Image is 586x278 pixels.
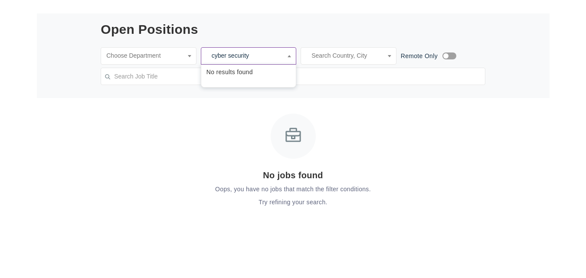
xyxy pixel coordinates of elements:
[401,52,438,59] span: Remote Only
[543,236,586,278] iframe: Chat Widget
[101,52,228,60] input: Choose Department
[306,52,391,60] input: Search Country, City
[101,198,485,207] p: Try refining your search.
[101,185,485,194] p: Oops, you have no jobs that match the filter conditions.
[201,65,296,80] li: No results found
[101,169,485,182] div: No jobs found
[101,68,485,85] input: Search Job Title
[101,22,198,36] h3: Open Positions
[206,52,291,60] input: Choose Work Type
